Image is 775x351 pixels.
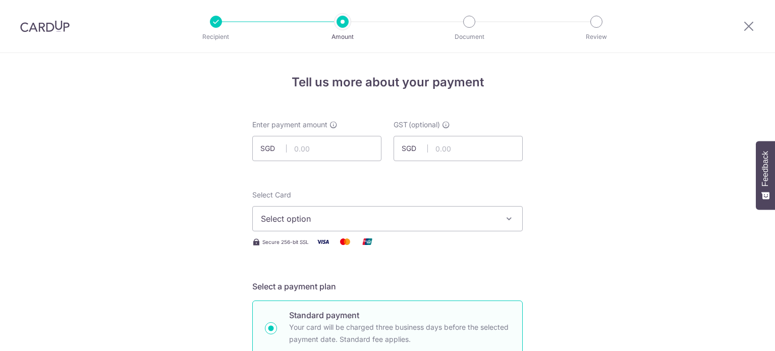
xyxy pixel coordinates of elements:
[313,235,333,248] img: Visa
[252,120,327,130] span: Enter payment amount
[289,321,510,345] p: Your card will be charged three business days before the selected payment date. Standard fee appl...
[357,235,377,248] img: Union Pay
[710,321,765,346] iframe: Opens a widget where you can find more information
[761,151,770,186] span: Feedback
[252,73,523,91] h4: Tell us more about your payment
[252,190,291,199] span: translation missing: en.payables.payment_networks.credit_card.summary.labels.select_card
[432,32,507,42] p: Document
[394,120,408,130] span: GST
[559,32,634,42] p: Review
[252,136,381,161] input: 0.00
[20,20,70,32] img: CardUp
[402,143,428,154] span: SGD
[289,309,510,321] p: Standard payment
[262,238,309,246] span: Secure 256-bit SSL
[756,141,775,210] button: Feedback - Show survey
[179,32,253,42] p: Recipient
[335,235,355,248] img: Mastercard
[252,206,523,231] button: Select option
[394,136,523,161] input: 0.00
[305,32,380,42] p: Amount
[409,120,440,130] span: (optional)
[252,280,523,292] h5: Select a payment plan
[260,143,287,154] span: SGD
[261,213,496,225] span: Select option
